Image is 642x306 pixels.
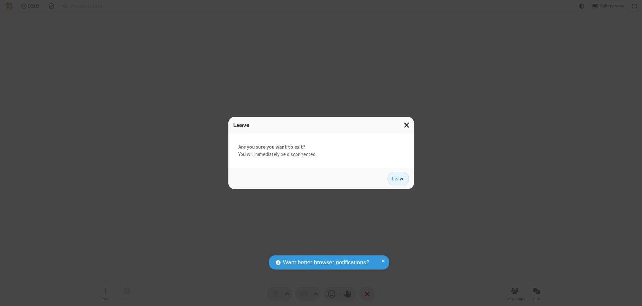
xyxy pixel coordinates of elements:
strong: Are you sure you want to exit? [238,143,404,151]
div: You will immediately be disconnected. [228,133,414,168]
button: Leave [388,172,409,185]
h3: Leave [233,122,409,128]
button: Close modal [400,117,414,133]
span: Want better browser notifications? [283,258,369,267]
